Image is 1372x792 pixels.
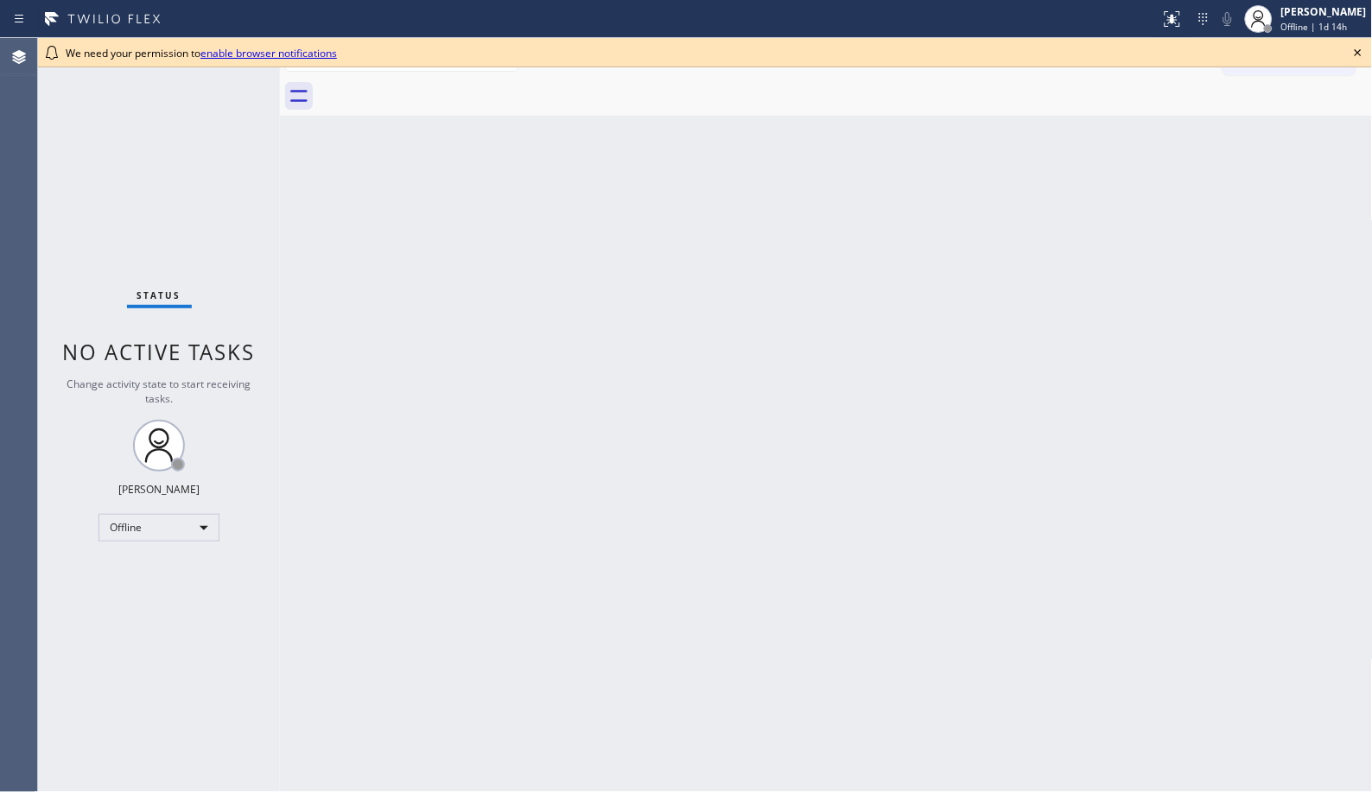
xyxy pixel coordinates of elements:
span: No active tasks [63,338,256,366]
div: [PERSON_NAME] [1281,4,1367,19]
span: Change activity state to start receiving tasks. [67,377,251,406]
div: Offline [98,514,219,542]
span: Status [137,289,181,301]
button: Mute [1216,7,1240,31]
span: Offline | 1d 14h [1281,21,1348,33]
span: We need your permission to [66,46,337,60]
div: [PERSON_NAME] [118,482,200,497]
a: enable browser notifications [200,46,337,60]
